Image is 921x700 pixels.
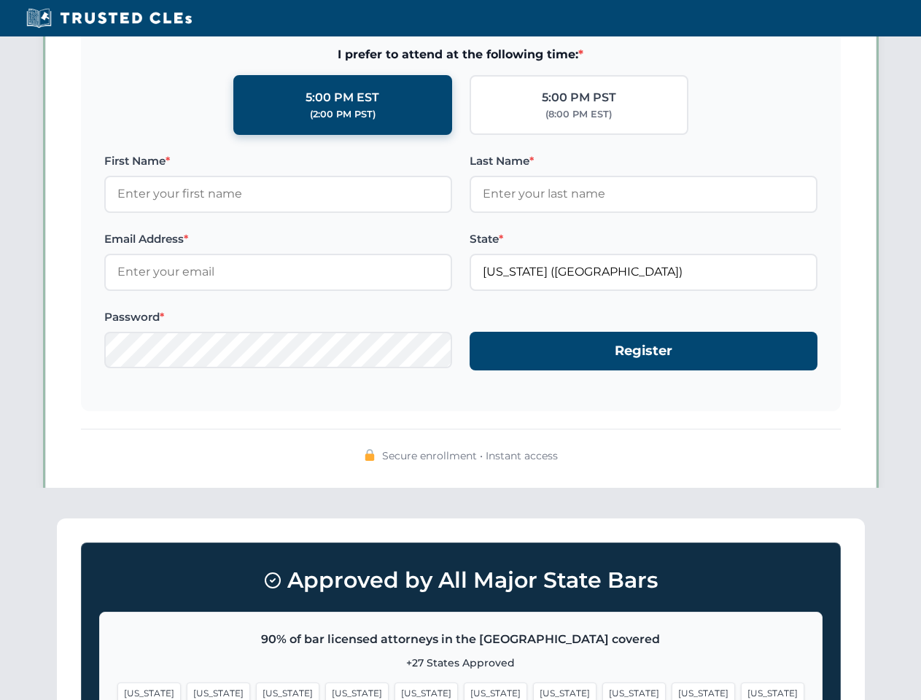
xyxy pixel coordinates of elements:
[117,655,804,671] p: +27 States Approved
[104,176,452,212] input: Enter your first name
[470,230,817,248] label: State
[99,561,823,600] h3: Approved by All Major State Bars
[470,176,817,212] input: Enter your last name
[470,254,817,290] input: Florida (FL)
[542,88,616,107] div: 5:00 PM PST
[310,107,376,122] div: (2:00 PM PST)
[545,107,612,122] div: (8:00 PM EST)
[306,88,379,107] div: 5:00 PM EST
[382,448,558,464] span: Secure enrollment • Instant access
[117,630,804,649] p: 90% of bar licensed attorneys in the [GEOGRAPHIC_DATA] covered
[22,7,196,29] img: Trusted CLEs
[470,332,817,370] button: Register
[104,45,817,64] span: I prefer to attend at the following time:
[470,152,817,170] label: Last Name
[104,308,452,326] label: Password
[104,152,452,170] label: First Name
[364,449,376,461] img: 🔒
[104,230,452,248] label: Email Address
[104,254,452,290] input: Enter your email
